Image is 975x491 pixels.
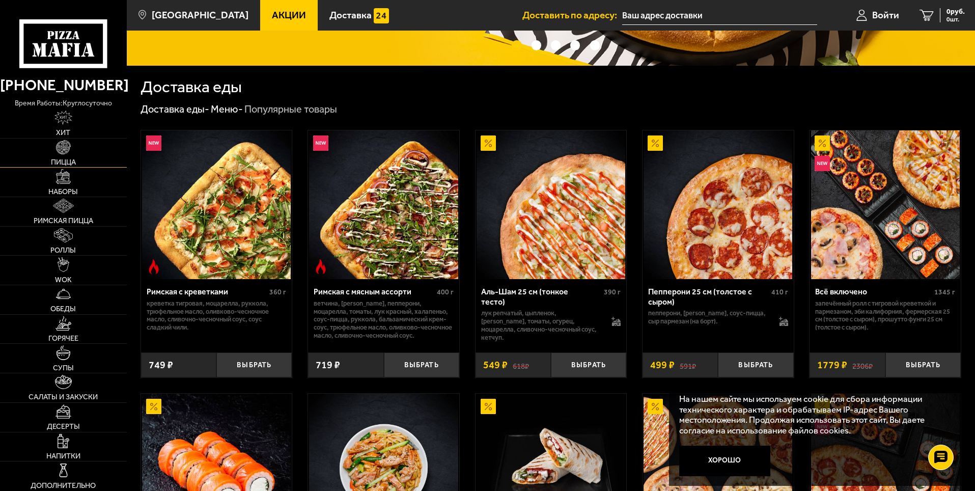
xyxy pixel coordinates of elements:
[513,360,529,370] s: 618 ₽
[934,288,955,296] span: 1345 г
[946,8,965,15] span: 0 руб.
[384,352,459,377] button: Выбрать
[481,309,602,342] p: лук репчатый, цыпленок, [PERSON_NAME], томаты, огурец, моцарелла, сливочно-чесночный соус, кетчуп.
[437,288,454,296] span: 400 г
[817,360,847,370] span: 1779 ₽
[141,130,292,279] a: НовинкаОстрое блюдоРимская с креветками
[147,299,287,332] p: креветка тигровая, моцарелла, руккола, трюфельное масло, оливково-чесночное масло, сливочно-чесно...
[374,8,389,23] img: 15daf4d41897b9f0e9f617042186c801.svg
[551,352,626,377] button: Выбрать
[216,352,292,377] button: Выбрать
[643,130,794,279] a: АкционныйПепперони 25 см (толстое с сыром)
[146,135,161,151] img: Новинка
[29,393,98,400] span: Салаты и закуски
[551,40,561,50] button: точки переключения
[147,287,267,296] div: Римская с креветками
[810,130,961,279] a: АкционныйНовинкаВсё включено
[481,287,602,306] div: Аль-Шам 25 см (тонкое тесто)
[309,130,458,279] img: Римская с мясным ассорти
[648,135,663,151] img: Акционный
[48,188,78,195] span: Наборы
[644,130,792,279] img: Пепперони 25 см (толстое с сыром)
[211,103,243,115] a: Меню-
[50,247,76,254] span: Роллы
[815,135,830,151] img: Акционный
[679,394,945,436] p: На нашем сайте мы используем cookie для сбора информации технического характера и обрабатываем IP...
[47,423,80,430] span: Десерты
[872,10,899,20] span: Войти
[811,130,960,279] img: Всё включено
[679,446,771,476] button: Хорошо
[570,40,580,50] button: точки переключения
[622,6,817,25] input: Ваш адрес доставки
[272,10,306,20] span: Акции
[885,352,961,377] button: Выбрать
[329,10,372,20] span: Доставка
[314,287,434,296] div: Римская с мясным ассорти
[483,360,508,370] span: 549 ₽
[146,259,161,275] img: Острое блюдо
[512,40,521,50] button: точки переключения
[648,399,663,414] img: Акционный
[477,130,625,279] img: Аль-Шам 25 см (тонкое тесто)
[152,10,248,20] span: [GEOGRAPHIC_DATA]
[604,288,621,296] span: 390 г
[146,399,161,414] img: Акционный
[648,287,769,306] div: Пепперони 25 см (толстое с сыром)
[481,399,496,414] img: Акционный
[852,360,873,370] s: 2306 ₽
[56,129,70,136] span: Хит
[718,352,793,377] button: Выбрать
[141,103,209,115] a: Доставка еды-
[648,309,769,325] p: пепперони, [PERSON_NAME], соус-пицца, сыр пармезан (на борт).
[314,299,454,340] p: ветчина, [PERSON_NAME], пепперони, моцарелла, томаты, лук красный, халапеньо, соус-пицца, руккола...
[476,130,627,279] a: АкционныйАль-Шам 25 см (тонкое тесто)
[244,103,337,116] div: Популярные товары
[141,79,242,95] h1: Доставка еды
[815,287,932,296] div: Всё включено
[481,135,496,151] img: Акционный
[313,259,328,275] img: Острое блюдо
[51,158,76,166] span: Пицца
[142,130,291,279] img: Римская с креветками
[532,40,541,50] button: точки переключения
[815,156,830,171] img: Новинка
[316,360,340,370] span: 719 ₽
[48,335,78,342] span: Горячее
[53,364,74,371] span: Супы
[522,10,622,20] span: Доставить по адресу:
[55,276,72,283] span: WOK
[815,299,955,332] p: Запечённый ролл с тигровой креветкой и пармезаном, Эби Калифорния, Фермерская 25 см (толстое с сы...
[34,217,93,224] span: Римская пицца
[946,16,965,22] span: 0 шт.
[313,135,328,151] img: Новинка
[680,360,696,370] s: 591 ₽
[590,40,600,50] button: точки переключения
[149,360,173,370] span: 749 ₽
[308,130,459,279] a: НовинкаОстрое блюдоРимская с мясным ассорти
[50,305,76,312] span: Обеды
[650,360,675,370] span: 499 ₽
[46,452,80,459] span: Напитки
[771,288,788,296] span: 410 г
[269,288,286,296] span: 360 г
[31,482,96,489] span: Дополнительно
